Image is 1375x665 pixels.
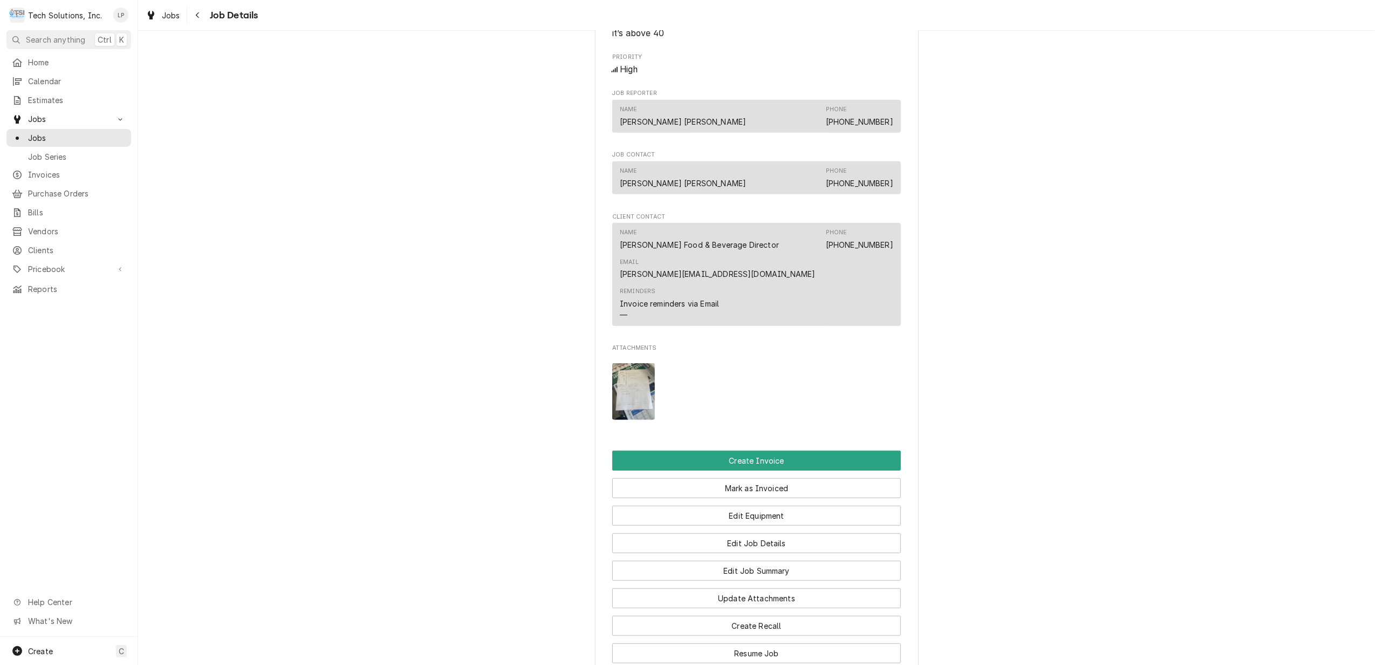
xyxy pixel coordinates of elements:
button: Edit Job Details [612,533,901,553]
div: Tech Solutions, Inc. [28,10,102,21]
span: Vendors [28,226,126,237]
div: Button Group Row [612,526,901,553]
button: Create Recall [612,616,901,636]
div: Phone [826,167,847,175]
div: Button Group Row [612,608,901,636]
button: Resume Job [612,643,901,663]
span: Search anything [26,34,85,45]
div: Button Group Row [612,553,901,581]
div: Phone [826,228,893,250]
div: Name [620,105,746,127]
span: Help Center [28,596,125,608]
div: Button Group Row [612,471,901,498]
span: Bills [28,207,126,218]
div: Button Group Row [612,581,901,608]
span: Job Contact [612,151,901,159]
a: Go to Help Center [6,593,131,611]
a: Go to What's New [6,612,131,630]
div: Job Contact [612,151,901,199]
span: Client Contact [612,213,901,221]
span: What's New [28,615,125,627]
div: LP [113,8,128,23]
a: [PHONE_NUMBER] [826,240,893,249]
div: Reminders [620,287,655,296]
span: Create [28,647,53,656]
span: Calendar [28,76,126,87]
div: Phone [826,105,893,127]
div: [PERSON_NAME] [PERSON_NAME] [620,178,746,189]
span: Purchase Orders [28,188,126,199]
div: Contact [612,100,901,133]
div: Client Contact List [612,223,901,331]
span: Attachments [612,355,901,429]
a: Purchase Orders [6,185,131,202]
span: Jobs [28,132,126,144]
span: Home [28,57,126,68]
a: Jobs [6,129,131,147]
a: Go to Jobs [6,110,131,128]
button: Navigate back [189,6,207,24]
div: Email [620,258,639,267]
span: Job Series [28,151,126,162]
button: Mark as Invoiced [612,478,901,498]
a: [PERSON_NAME][EMAIL_ADDRESS][DOMAIN_NAME] [620,269,816,279]
span: Reports [28,283,126,295]
a: Vendors [6,222,131,240]
a: Home [6,53,131,71]
div: Job Reporter List [612,100,901,138]
div: Phone [826,167,893,188]
span: Jobs [28,113,110,125]
div: Name [620,105,637,114]
a: Calendar [6,72,131,90]
span: Jobs [162,10,180,21]
button: Edit Equipment [612,506,901,526]
div: Job Contact List [612,161,901,199]
a: Bills [6,203,131,221]
a: [PHONE_NUMBER] [826,117,893,126]
span: Job Details [207,8,258,23]
div: Button Group Row [612,636,901,663]
div: Attachments [612,344,901,428]
span: C [119,646,124,657]
span: Attachments [612,344,901,352]
div: Tech Solutions, Inc.'s Avatar [10,8,25,23]
img: 39lATh8uQzKXeCDeXEoP [612,363,655,420]
div: Reminders [620,287,719,320]
a: Reports [6,280,131,298]
span: Priority [612,63,901,76]
div: High [612,63,901,76]
span: Invoices [28,169,126,180]
span: K [119,34,124,45]
div: — [620,309,627,321]
div: Contact [612,161,901,194]
div: Job Reporter [612,89,901,138]
div: T [10,8,25,23]
div: Name [620,228,637,237]
div: Client Contact [612,213,901,331]
a: Estimates [6,91,131,109]
div: Invoice reminders via Email [620,298,719,309]
div: Phone [826,228,847,237]
a: Clients [6,241,131,259]
span: Estimates [28,94,126,106]
span: Job Reporter [612,89,901,98]
a: [PHONE_NUMBER] [826,179,893,188]
div: Lisa Paschal's Avatar [113,8,128,23]
div: Name [620,228,779,250]
div: Button Group Row [612,498,901,526]
span: Priority [612,53,901,62]
div: Phone [826,105,847,114]
div: Name [620,167,746,188]
div: Contact [612,223,901,326]
button: Edit Job Summary [612,561,901,581]
a: Invoices [6,166,131,184]
div: Priority [612,53,901,76]
div: Name [620,167,637,175]
span: Pricebook [28,263,110,275]
span: Ctrl [98,34,112,45]
div: Email [620,258,816,280]
span: Clients [28,245,126,256]
a: Jobs [141,6,184,24]
a: Job Series [6,148,131,166]
div: [PERSON_NAME] Food & Beverage Director [620,239,779,250]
